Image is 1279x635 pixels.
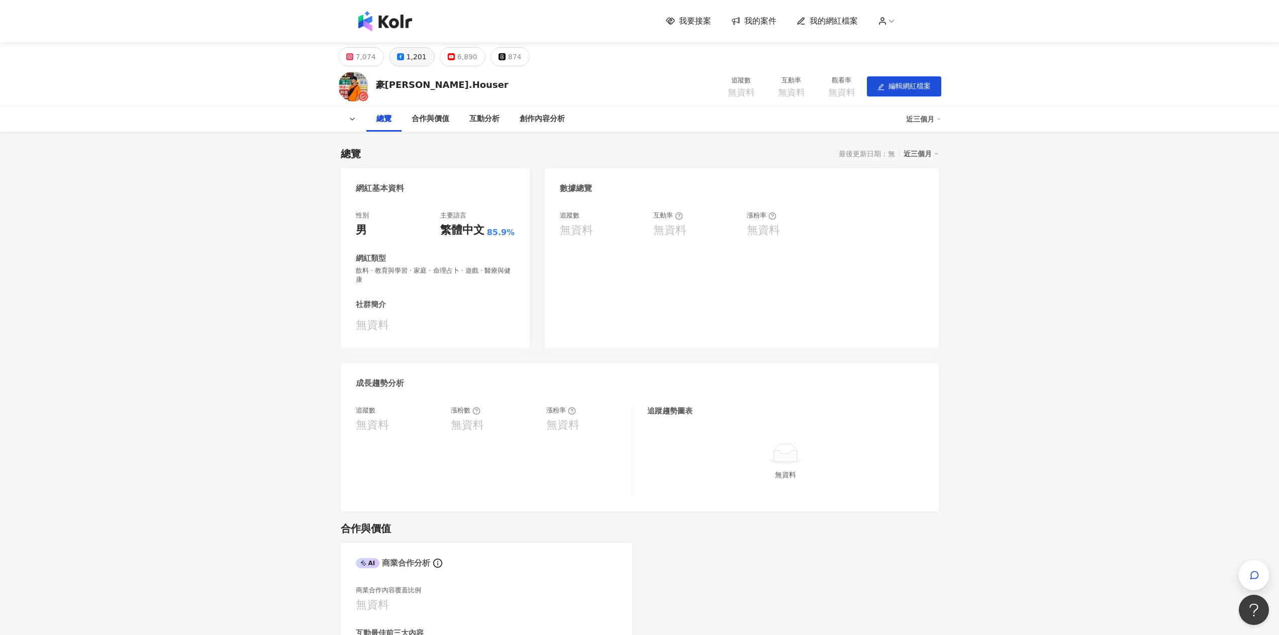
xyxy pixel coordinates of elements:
div: 追蹤數 [356,406,375,415]
button: 1,201 [389,47,435,66]
div: 無資料 [747,223,780,238]
div: 無資料 [356,597,389,613]
a: 我要接案 [666,16,711,27]
button: 874 [490,47,530,66]
span: 85.9% [487,227,515,238]
div: 網紅基本資料 [356,183,404,194]
div: 無資料 [546,417,579,433]
div: 追蹤數 [560,211,579,220]
div: AI [356,558,380,568]
div: 近三個月 [906,111,941,127]
iframe: Help Scout Beacon - Open [1239,595,1269,625]
span: 無資料 [728,87,755,97]
span: 我要接案 [679,16,711,27]
img: logo [358,11,412,31]
div: 創作內容分析 [520,113,565,125]
div: 漲粉數 [451,406,480,415]
div: 繁體中文 [440,223,484,238]
a: 我的網紅檔案 [797,16,858,27]
span: 飲料 · 教育與學習 · 家庭 · 命理占卜 · 遊戲 · 醫療與健康 [356,266,515,284]
div: 主要語言 [440,211,466,220]
div: 漲粉率 [546,406,576,415]
div: 男 [356,223,367,238]
div: 互動率 [772,75,811,85]
div: 無資料 [356,417,389,433]
div: 商業合作內容覆蓋比例 [356,586,421,595]
button: 6,890 [440,47,485,66]
div: 追蹤趨勢圖表 [647,406,693,416]
div: 總覽 [376,113,391,125]
div: 無資料 [651,469,920,480]
div: 網紅類型 [356,253,386,264]
span: 編輯網紅檔案 [889,82,931,90]
div: 互動分析 [469,113,500,125]
button: 7,074 [338,47,384,66]
div: 追蹤數 [722,75,760,85]
div: 總覽 [341,147,361,161]
div: 商業合作分析 [356,558,431,569]
a: 我的案件 [731,16,776,27]
div: 觀看率 [823,75,861,85]
div: 數據總覽 [560,183,592,194]
div: 近三個月 [904,147,939,160]
span: 我的案件 [744,16,776,27]
span: 我的網紅檔案 [810,16,858,27]
div: 7,074 [356,50,376,64]
div: 成長趨勢分析 [356,378,404,389]
div: 6,890 [457,50,477,64]
button: edit編輯網紅檔案 [867,76,941,96]
div: 豪[PERSON_NAME].Houser [376,78,509,91]
div: 無資料 [560,223,593,238]
div: 1,201 [407,50,427,64]
div: 無資料 [653,223,686,238]
div: 互動率 [653,211,683,220]
div: 性別 [356,211,369,220]
div: 合作與價值 [341,521,391,536]
div: 無資料 [356,317,515,333]
div: 合作與價值 [412,113,449,125]
span: info-circle [432,557,444,569]
span: 無資料 [828,87,855,97]
div: 最後更新日期：無 [839,150,895,158]
div: 漲粉率 [747,211,776,220]
img: KOL Avatar [338,71,368,101]
div: 社群簡介 [356,299,386,310]
div: 無資料 [451,417,484,433]
div: 874 [508,50,522,64]
span: edit [877,83,884,90]
span: 無資料 [778,87,805,97]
